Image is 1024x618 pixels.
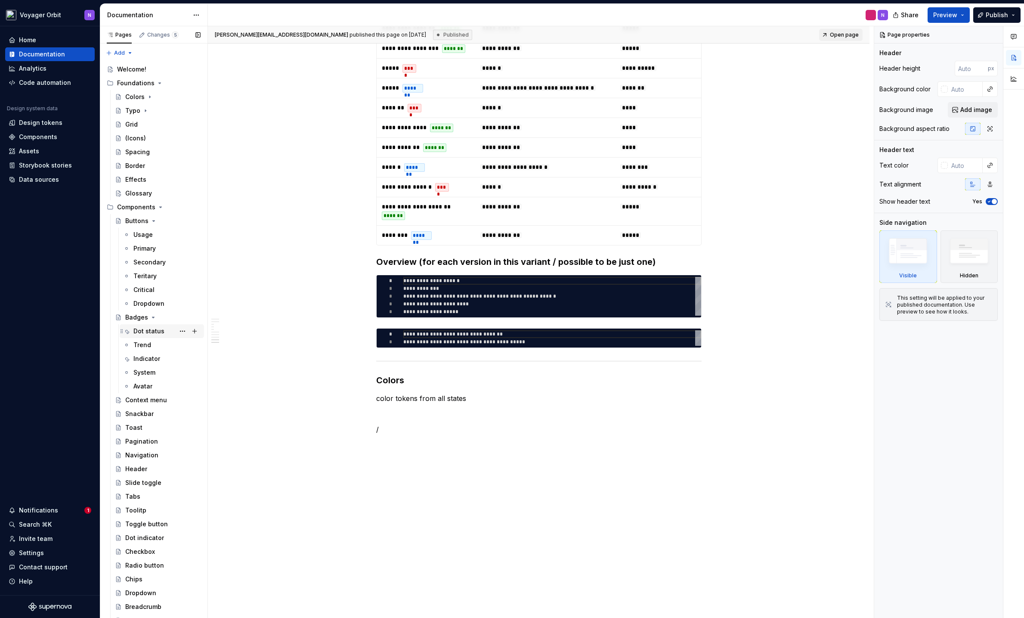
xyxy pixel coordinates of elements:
[120,352,204,366] a: Indicator
[111,104,204,118] a: Typo
[5,158,95,172] a: Storybook stories
[111,214,204,228] a: Buttons
[117,79,155,87] div: Foundations
[117,65,146,74] div: Welcome!
[879,197,930,206] div: Show header text
[120,366,204,379] a: System
[111,559,204,572] a: Radio button
[111,517,204,531] a: Toggle button
[147,31,179,38] div: Changes
[28,602,71,611] a: Supernova Logo
[120,297,204,311] a: Dropdown
[5,575,95,588] button: Help
[19,36,36,44] div: Home
[948,102,998,118] button: Add image
[879,180,921,189] div: Text alignment
[103,76,204,90] div: Foundations
[5,532,95,546] a: Invite team
[125,561,164,570] div: Radio button
[107,31,132,38] div: Pages
[19,506,58,515] div: Notifications
[5,503,95,517] button: Notifications1
[125,506,146,515] div: Toolitp
[125,148,150,156] div: Spacing
[928,7,970,23] button: Preview
[5,76,95,90] a: Code automation
[19,133,57,141] div: Components
[940,230,998,283] div: Hidden
[111,407,204,421] a: Snackbar
[125,423,142,432] div: Toast
[111,435,204,448] a: Pagination
[111,393,204,407] a: Context menu
[111,90,204,104] a: Colors
[879,218,927,227] div: Side navigation
[6,10,16,20] img: e5527c48-e7d1-4d25-8110-9641689f5e10.png
[948,158,983,173] input: Auto
[215,31,348,38] span: [PERSON_NAME][EMAIL_ADDRESS][DOMAIN_NAME]
[111,186,204,200] a: Glossary
[120,283,204,297] a: Critical
[960,272,978,279] div: Hidden
[5,116,95,130] a: Design tokens
[5,47,95,61] a: Documentation
[933,11,957,19] span: Preview
[111,145,204,159] a: Spacing
[88,12,91,19] div: N
[125,575,142,584] div: Chips
[120,338,204,352] a: Trend
[19,534,53,543] div: Invite team
[376,424,702,435] p: /
[5,62,95,75] a: Analytics
[133,230,153,239] div: Usage
[888,7,924,23] button: Share
[125,161,145,170] div: Border
[5,144,95,158] a: Assets
[897,295,992,315] div: This setting will be applied to your published documentation. Use preview to see how it looks.
[19,549,44,557] div: Settings
[881,12,885,19] div: N
[133,354,160,363] div: Indicator
[103,47,136,59] button: Add
[125,451,158,460] div: Navigation
[111,490,204,503] a: Tabs
[111,448,204,462] a: Navigation
[879,124,950,133] div: Background aspect ratio
[125,120,138,129] div: Grid
[125,534,164,542] div: Dot indicator
[19,520,52,529] div: Search ⌘K
[125,313,148,322] div: Badges
[879,64,920,73] div: Header height
[125,492,140,501] div: Tabs
[376,393,702,404] p: color tokens from all states
[111,462,204,476] a: Header
[19,78,71,87] div: Code automation
[901,11,919,19] span: Share
[7,105,58,112] div: Design system data
[111,545,204,559] a: Checkbox
[955,61,988,76] input: Auto
[133,258,166,267] div: Secondary
[120,255,204,269] a: Secondary
[125,106,140,115] div: Typo
[19,161,72,170] div: Storybook stories
[172,31,179,38] span: 5
[215,31,426,38] span: published this page on [DATE]
[830,31,859,38] span: Open page
[120,228,204,242] a: Usage
[111,572,204,586] a: Chips
[973,7,1021,23] button: Publish
[5,518,95,531] button: Search ⌘K
[120,324,204,338] a: Dot status
[133,244,156,253] div: Primary
[125,189,152,198] div: Glossary
[2,6,98,24] button: Voyager OrbitN
[125,478,161,487] div: Slide toggle
[103,200,204,214] div: Components
[111,159,204,173] a: Border
[133,382,152,391] div: Avatar
[133,341,151,349] div: Trend
[120,379,204,393] a: Avatar
[125,410,154,418] div: Snackbar
[125,217,148,225] div: Buttons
